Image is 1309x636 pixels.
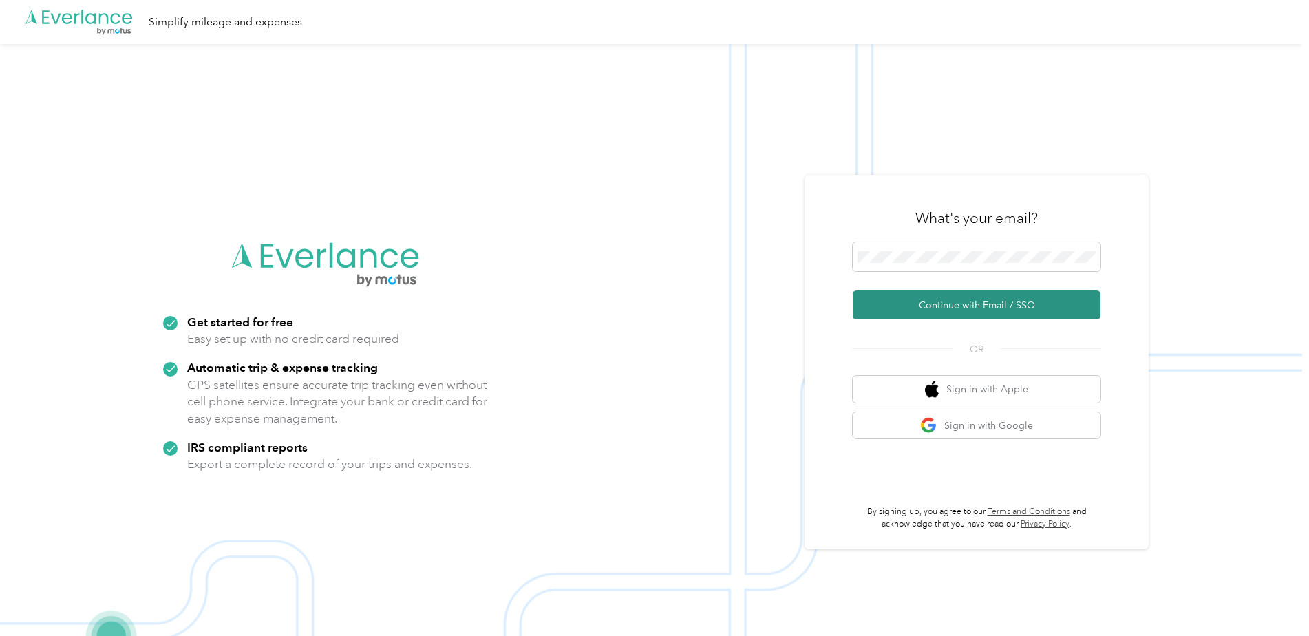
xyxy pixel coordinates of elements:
[187,440,308,454] strong: IRS compliant reports
[920,417,937,434] img: google logo
[915,209,1038,228] h3: What's your email?
[988,507,1070,517] a: Terms and Conditions
[187,315,293,329] strong: Get started for free
[853,290,1100,319] button: Continue with Email / SSO
[853,506,1100,530] p: By signing up, you agree to our and acknowledge that you have read our .
[187,330,399,348] p: Easy set up with no credit card required
[187,456,472,473] p: Export a complete record of your trips and expenses.
[1021,519,1069,529] a: Privacy Policy
[853,376,1100,403] button: apple logoSign in with Apple
[187,360,378,374] strong: Automatic trip & expense tracking
[925,381,939,398] img: apple logo
[187,377,488,427] p: GPS satellites ensure accurate trip tracking even without cell phone service. Integrate your bank...
[149,14,302,31] div: Simplify mileage and expenses
[853,412,1100,439] button: google logoSign in with Google
[953,342,1001,357] span: OR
